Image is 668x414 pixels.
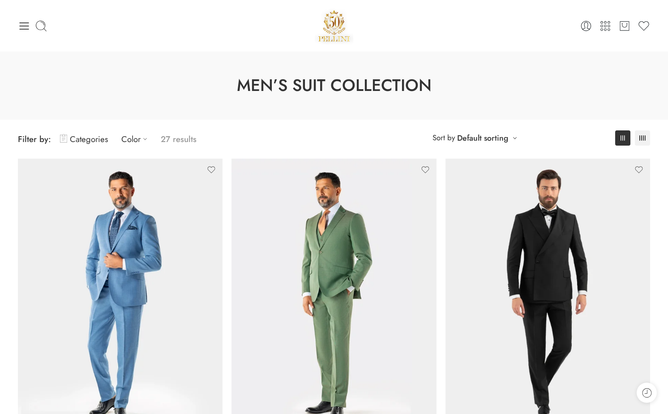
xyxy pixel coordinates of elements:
[580,20,592,32] a: Login / Register
[315,7,353,45] img: Pellini
[457,132,508,144] a: Default sorting
[315,7,353,45] a: Pellini -
[60,129,108,150] a: Categories
[22,74,646,97] h1: Men’s Suit Collection
[121,129,152,150] a: Color
[18,133,51,145] span: Filter by:
[638,20,650,32] a: Wishlist
[161,129,197,150] p: 27 results
[432,130,455,145] span: Sort by
[618,20,631,32] a: Cart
